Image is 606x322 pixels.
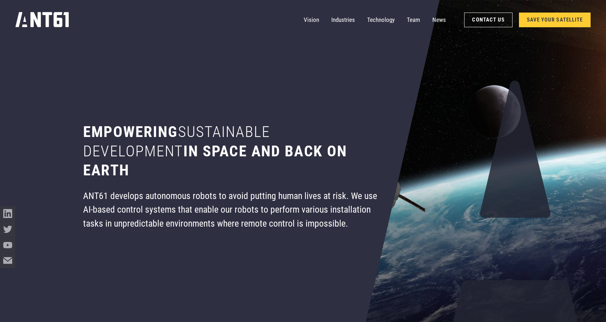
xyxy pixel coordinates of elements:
a: News [432,12,446,28]
a: home [15,10,69,30]
a: Technology [367,12,395,28]
h1: Empowering in space and back on earth [83,122,378,180]
div: ANT61 develops autonomous robots to avoid putting human lives at risk. We use AI-based control sy... [83,189,378,230]
a: SAVE YOUR SATELLITE [519,13,591,27]
a: Vision [304,12,319,28]
span: sustainable development [83,123,270,160]
a: Industries [331,12,355,28]
a: Contact Us [464,13,513,27]
a: Team [407,12,420,28]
